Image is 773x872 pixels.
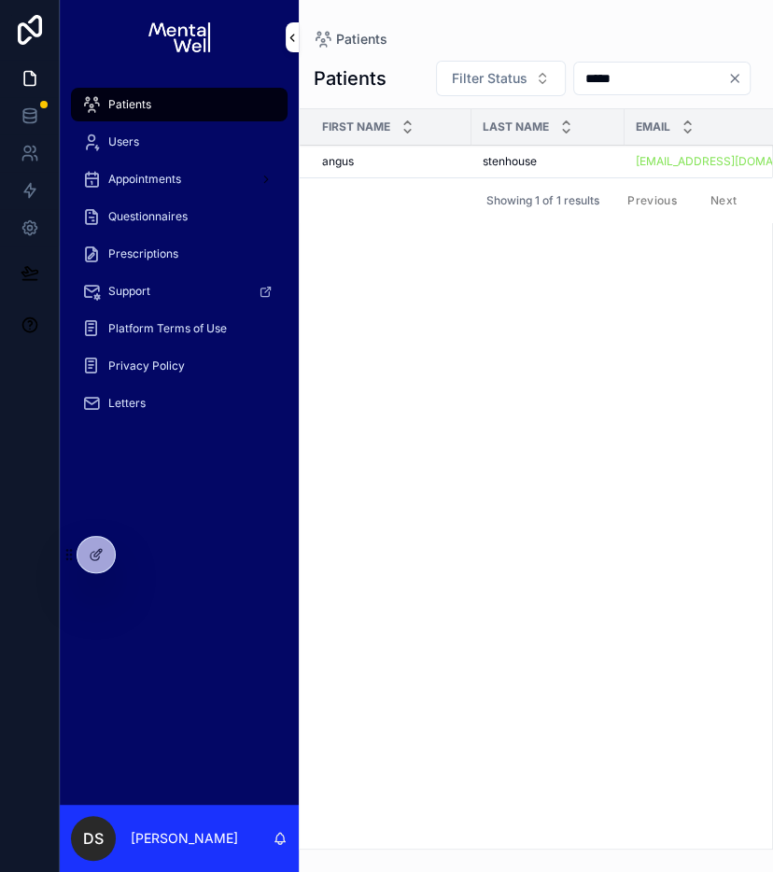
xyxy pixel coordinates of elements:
span: First Name [322,120,390,134]
a: Appointments [71,162,288,196]
a: Prescriptions [71,237,288,271]
a: angus [322,154,460,169]
span: Showing 1 of 1 results [486,193,599,208]
a: Users [71,125,288,159]
div: scrollable content [60,75,299,444]
button: Select Button [436,61,566,96]
span: Questionnaires [108,209,188,224]
span: Platform Terms of Use [108,321,227,336]
span: angus [322,154,354,169]
a: Platform Terms of Use [71,312,288,345]
a: Privacy Policy [71,349,288,383]
img: App logo [148,22,209,52]
a: Patients [314,30,387,49]
span: Email [636,120,670,134]
span: Patients [108,97,151,112]
a: Patients [71,88,288,121]
p: [PERSON_NAME] [131,829,238,848]
span: Privacy Policy [108,359,185,373]
a: stenhouse [483,154,613,169]
span: Users [108,134,139,149]
span: DS [83,827,104,850]
span: Prescriptions [108,246,178,261]
span: Patients [336,30,387,49]
span: stenhouse [483,154,537,169]
span: Last Name [483,120,549,134]
span: Filter Status [452,69,527,88]
a: Letters [71,387,288,420]
a: Support [71,274,288,308]
span: Letters [108,396,146,411]
span: Appointments [108,172,181,187]
button: Clear [727,71,750,86]
span: Support [108,284,150,299]
h1: Patients [314,65,386,91]
a: Questionnaires [71,200,288,233]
